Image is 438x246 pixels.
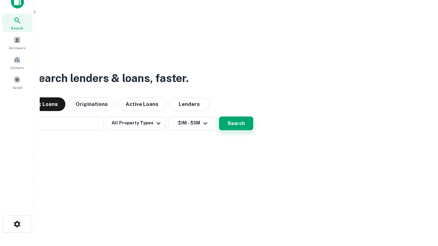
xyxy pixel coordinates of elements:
[2,33,32,52] a: Borrowers
[2,53,32,72] a: Contacts
[2,73,32,92] a: Saved
[106,117,166,130] button: All Property Types
[219,117,253,130] button: Search
[2,14,32,32] a: Search
[11,25,23,31] span: Search
[118,97,166,111] button: Active Loans
[169,97,210,111] button: Lenders
[31,70,189,86] h3: Search lenders & loans, faster.
[404,191,438,224] iframe: Chat Widget
[10,65,24,70] span: Contacts
[168,117,216,130] button: $1M - $5M
[9,45,25,51] span: Borrowers
[68,97,115,111] button: Originations
[12,85,22,90] span: Saved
